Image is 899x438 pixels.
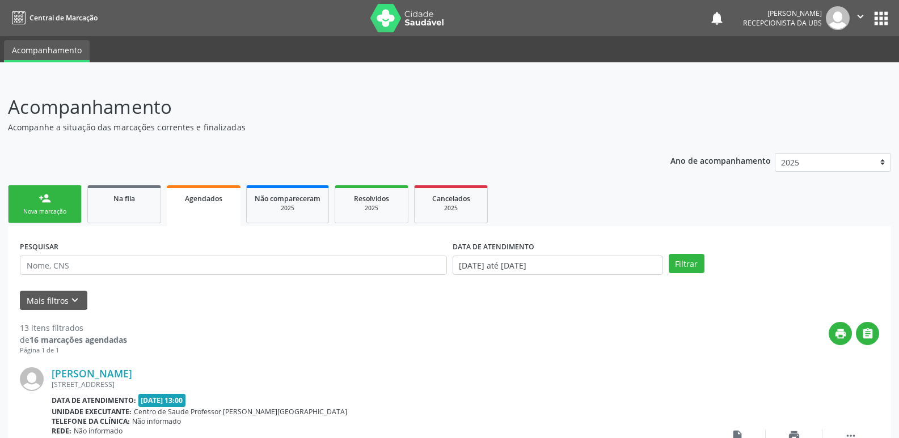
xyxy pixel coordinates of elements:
i:  [854,10,867,23]
i: keyboard_arrow_down [69,294,81,307]
button: print [829,322,852,345]
div: [STREET_ADDRESS] [52,380,709,389]
b: Unidade executante: [52,407,132,416]
i: print [834,328,847,340]
span: Centro de Saude Professor [PERSON_NAME][GEOGRAPHIC_DATA] [134,407,347,416]
button: Filtrar [669,254,704,273]
div: [PERSON_NAME] [743,8,822,18]
p: Ano de acompanhamento [670,153,771,167]
span: Não informado [132,416,181,426]
div: de [20,334,127,346]
i:  [862,328,874,340]
label: PESQUISAR [20,238,58,256]
button: notifications [709,10,725,26]
a: Acompanhamento [4,40,90,62]
span: Cancelados [432,194,470,203]
div: person_add [39,192,51,205]
p: Acompanhamento [8,93,626,121]
button: Mais filtroskeyboard_arrow_down [20,291,87,311]
a: [PERSON_NAME] [52,367,132,380]
span: Na fila [113,194,135,203]
a: Central de Marcação [8,8,98,27]
img: img [20,367,44,391]
button:  [850,6,871,30]
input: Nome, CNS [20,256,447,275]
span: Não informado [74,426,123,436]
label: DATA DE ATENDIMENTO [453,238,534,256]
button: apps [871,8,891,28]
div: Página 1 de 1 [20,346,127,355]
strong: 16 marcações agendadas [29,334,127,345]
span: [DATE] 13:00 [138,394,186,407]
span: Recepcionista da UBS [743,18,822,28]
img: img [826,6,850,30]
span: Não compareceram [255,194,320,203]
b: Telefone da clínica: [52,416,130,426]
span: Resolvidos [354,194,389,203]
span: Agendados [185,194,222,203]
div: 2025 [255,204,320,212]
p: Acompanhe a situação das marcações correntes e finalizadas [8,121,626,133]
div: 2025 [423,204,479,212]
span: Central de Marcação [29,13,98,23]
b: Data de atendimento: [52,396,136,405]
input: Selecione um intervalo [453,256,663,275]
button:  [856,322,879,345]
div: 2025 [343,204,400,212]
div: 13 itens filtrados [20,322,127,334]
b: Rede: [52,426,71,436]
div: Nova marcação [16,207,73,216]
